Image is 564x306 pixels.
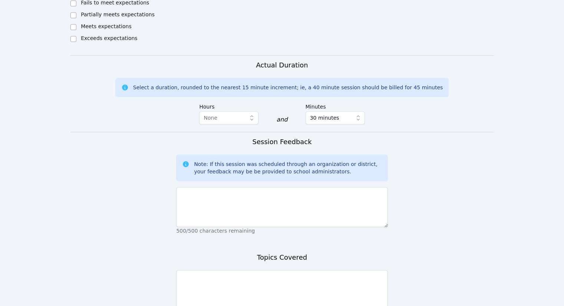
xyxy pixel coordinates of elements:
[81,11,155,17] label: Partially meets expectations
[257,252,307,263] h3: Topics Covered
[306,111,365,124] button: 30 minutes
[133,84,443,91] div: Select a duration, rounded to the nearest 15 minute increment; ie, a 40 minute session should be ...
[199,111,258,124] button: None
[81,35,137,41] label: Exceeds expectations
[204,115,217,121] span: None
[256,60,308,70] h3: Actual Duration
[310,113,339,122] span: 30 minutes
[276,115,287,124] div: and
[252,137,311,147] h3: Session Feedback
[81,23,132,29] label: Meets expectations
[199,100,258,111] label: Hours
[194,160,382,175] div: Note: If this session was scheduled through an organization or district, your feedback may be be ...
[306,100,365,111] label: Minutes
[176,227,387,235] p: 500/500 characters remaining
